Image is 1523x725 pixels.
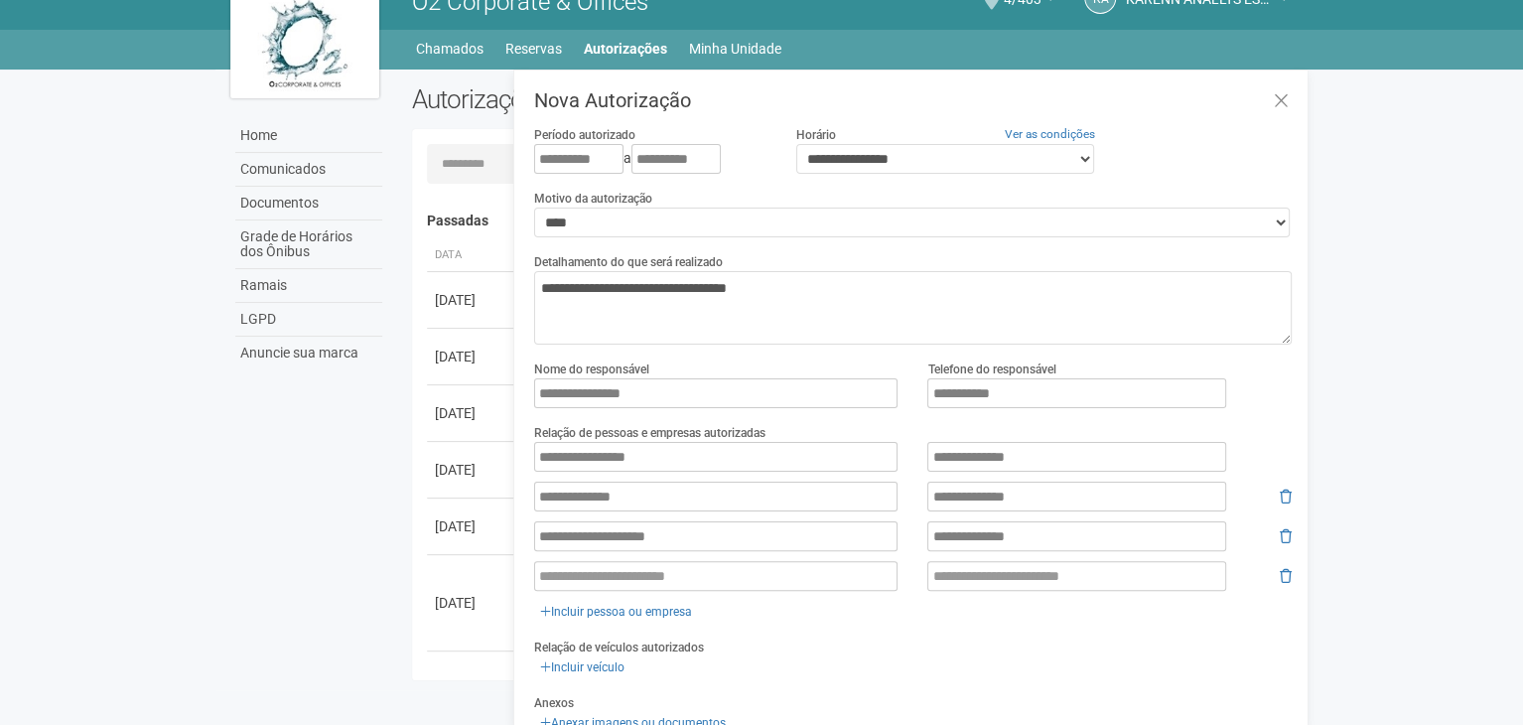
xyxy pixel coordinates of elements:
label: Período autorizado [534,126,635,144]
label: Detalhamento do que será realizado [534,253,723,271]
a: Autorizações [584,35,667,63]
label: Relação de veículos autorizados [534,639,704,656]
label: Anexos [534,694,574,712]
div: a [534,144,766,174]
a: Ramais [235,269,382,303]
i: Remover [1280,529,1292,543]
a: Ver as condições [1005,127,1095,141]
label: Horário [796,126,836,144]
i: Remover [1280,490,1292,504]
h4: Passadas [427,214,1278,228]
a: Reservas [505,35,562,63]
div: [DATE] [435,290,508,310]
label: Relação de pessoas e empresas autorizadas [534,424,765,442]
div: [DATE] [435,460,508,480]
div: [DATE] [435,516,508,536]
a: LGPD [235,303,382,337]
th: Data [427,239,516,272]
i: Remover [1280,569,1292,583]
a: Grade de Horários dos Ônibus [235,220,382,269]
a: Documentos [235,187,382,220]
label: Telefone do responsável [927,361,1055,378]
a: Home [235,119,382,153]
a: Comunicados [235,153,382,187]
h2: Autorizações [412,84,837,114]
a: Anuncie sua marca [235,337,382,369]
div: [DATE] [435,347,508,366]
a: Chamados [416,35,484,63]
div: [DATE] [435,403,508,423]
label: Motivo da autorização [534,190,652,208]
h3: Nova Autorização [534,90,1292,110]
div: [DATE] [435,593,508,613]
a: Incluir pessoa ou empresa [534,601,698,623]
a: Minha Unidade [689,35,781,63]
a: Incluir veículo [534,656,630,678]
label: Nome do responsável [534,361,649,378]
